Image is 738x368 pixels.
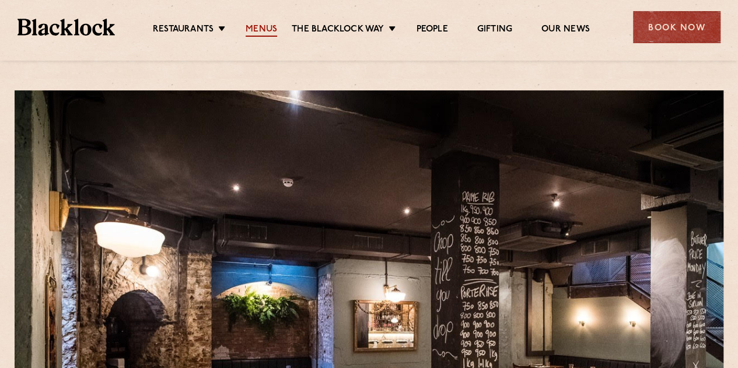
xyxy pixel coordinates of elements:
[477,24,512,37] a: Gifting
[292,24,384,37] a: The Blacklock Way
[18,19,115,35] img: BL_Textured_Logo-footer-cropped.svg
[416,24,447,37] a: People
[541,24,590,37] a: Our News
[246,24,277,37] a: Menus
[153,24,214,37] a: Restaurants
[633,11,720,43] div: Book Now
